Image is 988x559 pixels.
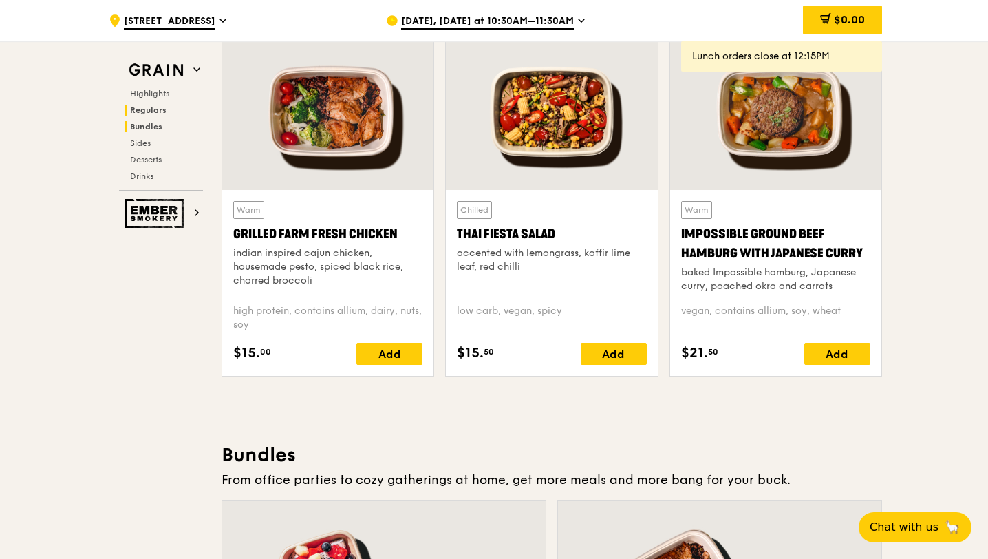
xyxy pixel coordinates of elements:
span: Bundles [130,122,162,131]
span: [DATE], [DATE] at 10:30AM–11:30AM [401,14,574,30]
span: 50 [484,346,494,357]
div: vegan, contains allium, soy, wheat [681,304,870,332]
div: low carb, vegan, spicy [457,304,646,332]
div: baked Impossible hamburg, Japanese curry, poached okra and carrots [681,266,870,293]
div: Add [581,343,647,365]
img: Ember Smokery web logo [125,199,188,228]
span: $0.00 [834,13,865,26]
span: Drinks [130,171,153,181]
span: Regulars [130,105,167,115]
div: indian inspired cajun chicken, housemade pesto, spiced black rice, charred broccoli [233,246,422,288]
div: Add [356,343,422,365]
div: Add [804,343,870,365]
span: Desserts [130,155,162,165]
h3: Bundles [222,443,882,467]
span: Chat with us [870,519,938,536]
div: Lunch orders close at 12:15PM [692,50,871,63]
img: Grain web logo [125,58,188,83]
span: 🦙 [944,519,960,536]
span: $15. [457,343,484,363]
div: Warm [681,201,712,219]
span: Highlights [130,89,169,98]
div: Chilled [457,201,492,219]
button: Chat with us🦙 [859,512,971,542]
div: Warm [233,201,264,219]
div: accented with lemongrass, kaffir lime leaf, red chilli [457,246,646,274]
div: Grilled Farm Fresh Chicken [233,224,422,244]
span: $21. [681,343,708,363]
div: Impossible Ground Beef Hamburg with Japanese Curry [681,224,870,263]
div: Thai Fiesta Salad [457,224,646,244]
span: [STREET_ADDRESS] [124,14,215,30]
div: high protein, contains allium, dairy, nuts, soy [233,304,422,332]
span: Sides [130,138,151,148]
span: $15. [233,343,260,363]
div: From office parties to cozy gatherings at home, get more meals and more bang for your buck. [222,470,882,489]
span: 50 [708,346,718,357]
span: 00 [260,346,271,357]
